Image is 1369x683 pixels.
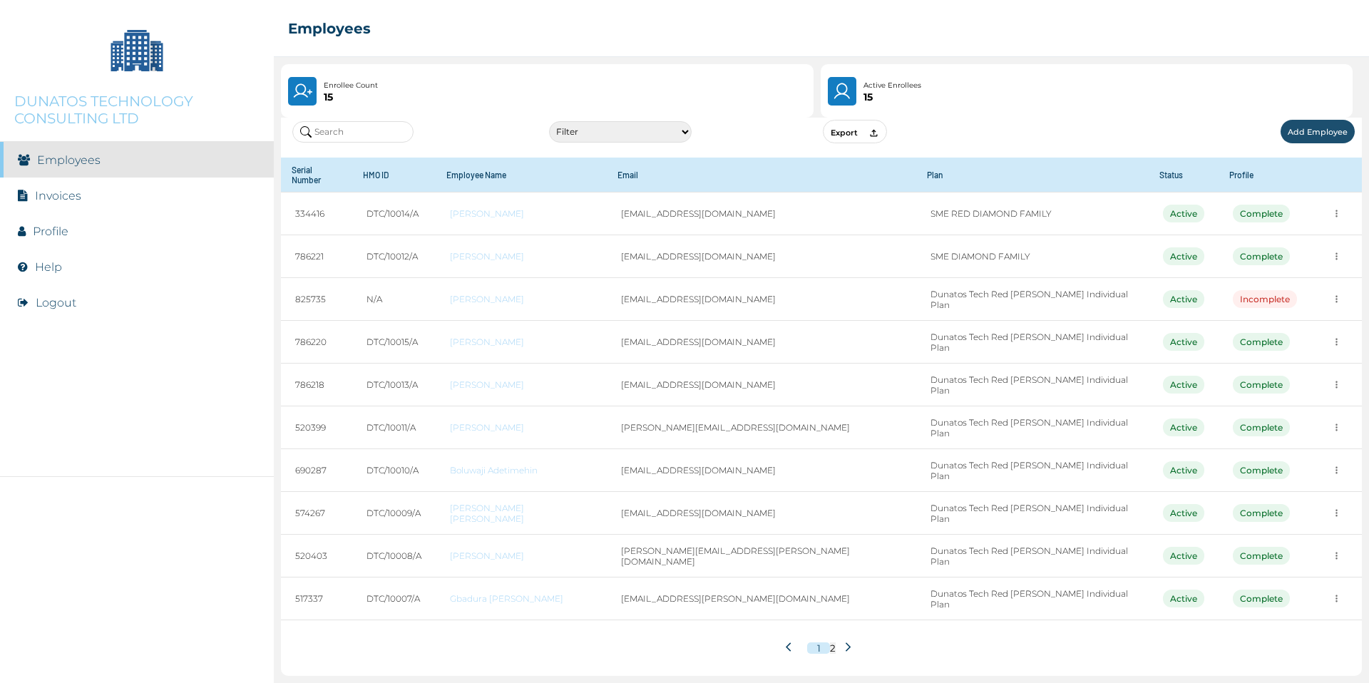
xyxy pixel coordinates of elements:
[1233,290,1297,308] div: Incomplete
[281,535,352,577] td: 520403
[1163,376,1204,394] div: Active
[823,120,887,143] button: Export
[436,158,607,192] th: Employee Name
[1163,590,1204,607] div: Active
[450,251,593,262] a: [PERSON_NAME]
[1233,461,1290,479] div: Complete
[607,321,916,364] td: [EMAIL_ADDRESS][DOMAIN_NAME]
[450,503,593,524] a: [PERSON_NAME] [PERSON_NAME]
[916,449,1149,492] td: Dunatos Tech Red [PERSON_NAME] Individual Plan
[1163,504,1204,522] div: Active
[1326,545,1348,567] button: more
[1326,416,1348,438] button: more
[324,80,378,91] p: Enrollee Count
[863,91,921,103] p: 15
[1326,288,1348,310] button: more
[281,192,352,235] td: 334416
[916,577,1149,620] td: Dunatos Tech Red [PERSON_NAME] Individual Plan
[1163,247,1204,265] div: Active
[324,91,378,103] p: 15
[352,235,436,278] td: DTC/10012/A
[1163,418,1204,436] div: Active
[1233,418,1290,436] div: Complete
[916,278,1149,321] td: Dunatos Tech Red [PERSON_NAME] Individual Plan
[1233,376,1290,394] div: Complete
[352,321,436,364] td: DTC/10015/A
[1233,547,1290,565] div: Complete
[1326,245,1348,267] button: more
[830,642,836,654] button: 2
[607,492,916,535] td: [EMAIL_ADDRESS][DOMAIN_NAME]
[450,422,593,433] a: [PERSON_NAME]
[101,14,173,86] img: Company
[607,364,916,406] td: [EMAIL_ADDRESS][DOMAIN_NAME]
[281,406,352,449] td: 520399
[35,189,81,202] a: Invoices
[14,93,260,127] p: DUNATOS TECHNOLOGY CONSULTING LTD
[352,192,436,235] td: DTC/10014/A
[33,225,68,238] a: Profile
[281,364,352,406] td: 786218
[1163,547,1204,565] div: Active
[281,158,352,192] th: Serial Number
[450,550,593,561] a: [PERSON_NAME]
[352,158,436,192] th: HMO ID
[36,296,76,309] button: Logout
[352,278,436,321] td: N/A
[916,364,1149,406] td: Dunatos Tech Red [PERSON_NAME] Individual Plan
[281,449,352,492] td: 690287
[450,294,593,304] a: [PERSON_NAME]
[1149,158,1219,192] th: Status
[607,158,916,192] th: Email
[1326,331,1348,353] button: more
[832,81,853,101] img: User.4b94733241a7e19f64acd675af8f0752.svg
[1326,587,1348,610] button: more
[281,321,352,364] td: 786220
[607,449,916,492] td: [EMAIL_ADDRESS][DOMAIN_NAME]
[292,121,414,143] input: Search
[450,337,593,347] a: [PERSON_NAME]
[1281,120,1355,143] button: Add Employee
[14,647,260,669] img: RelianceHMO's Logo
[1233,504,1290,522] div: Complete
[450,379,593,390] a: [PERSON_NAME]
[35,260,62,274] a: Help
[1163,461,1204,479] div: Active
[281,278,352,321] td: 825735
[352,492,436,535] td: DTC/10009/A
[916,192,1149,235] td: SME RED DIAMOND FAMILY
[1219,158,1311,192] th: Profile
[292,81,312,101] img: UserPlus.219544f25cf47e120833d8d8fc4c9831.svg
[288,20,371,37] h2: Employees
[1163,290,1204,308] div: Active
[607,192,916,235] td: [EMAIL_ADDRESS][DOMAIN_NAME]
[281,492,352,535] td: 574267
[450,208,593,219] a: [PERSON_NAME]
[916,492,1149,535] td: Dunatos Tech Red [PERSON_NAME] Individual Plan
[281,235,352,278] td: 786221
[1326,502,1348,524] button: more
[37,153,101,167] a: Employees
[607,278,916,321] td: [EMAIL_ADDRESS][DOMAIN_NAME]
[916,235,1149,278] td: SME DIAMOND FAMILY
[863,80,921,91] p: Active Enrollees
[1233,590,1290,607] div: Complete
[916,406,1149,449] td: Dunatos Tech Red [PERSON_NAME] Individual Plan
[807,642,830,654] button: 1
[1233,247,1290,265] div: Complete
[352,406,436,449] td: DTC/10011/A
[1233,205,1290,222] div: Complete
[916,535,1149,577] td: Dunatos Tech Red [PERSON_NAME] Individual Plan
[1326,202,1348,225] button: more
[1163,205,1204,222] div: Active
[607,406,916,449] td: [PERSON_NAME][EMAIL_ADDRESS][DOMAIN_NAME]
[607,535,916,577] td: [PERSON_NAME][EMAIL_ADDRESS][PERSON_NAME][DOMAIN_NAME]
[352,535,436,577] td: DTC/10008/A
[352,449,436,492] td: DTC/10010/A
[1326,459,1348,481] button: more
[916,321,1149,364] td: Dunatos Tech Red [PERSON_NAME] Individual Plan
[916,158,1149,192] th: Plan
[1233,333,1290,351] div: Complete
[450,465,593,476] a: Boluwaji Adetimehin
[352,577,436,620] td: DTC/10007/A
